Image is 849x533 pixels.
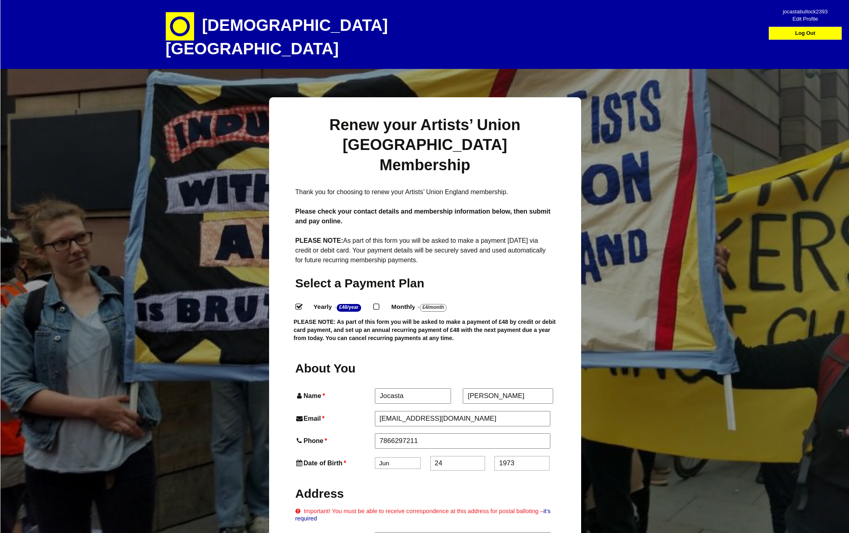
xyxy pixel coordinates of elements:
[420,304,446,312] strong: £4/Month
[295,413,373,424] label: Email
[776,5,834,13] span: jocastabullock2393
[295,435,373,446] label: Phone
[166,12,194,41] img: circle-e1448293145835.png
[295,458,373,469] label: Date of Birth
[463,388,553,404] input: Last
[295,187,555,197] p: Thank you for choosing to renew your Artists’ Union England membership.
[295,208,551,225] strong: Please check your contact details and membership information below, then submit and pay online.
[295,390,374,401] label: Name
[776,13,834,20] span: Edit Profile
[295,236,555,265] p: As part of this form you will be asked to make a payment [DATE] via credit or debit card. Your pa...
[295,360,373,376] h2: About You
[384,301,442,313] label: Monthly - .
[306,301,357,313] label: Yearly - .
[295,276,425,290] span: Select a Payment Plan
[295,486,555,501] h2: Address
[295,508,551,522] a: it’s required
[295,507,555,522] p: Important! You must be able to receive correspondence at this address for postal balloting –
[295,115,555,175] h1: Renew your Artists’ Union [GEOGRAPHIC_DATA] Membership
[337,304,361,312] strong: £48/Year
[771,27,840,39] a: Log Out
[295,237,343,244] strong: PLEASE NOTE:
[375,388,451,404] input: First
